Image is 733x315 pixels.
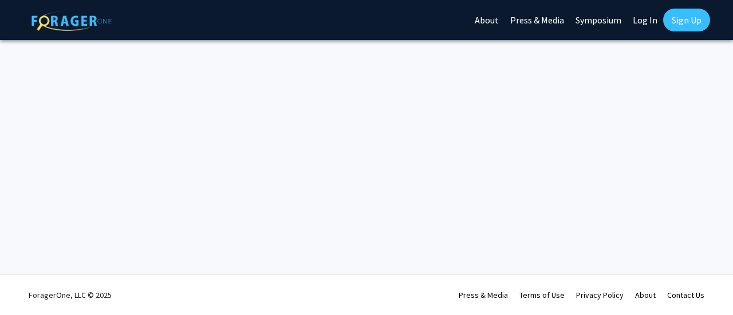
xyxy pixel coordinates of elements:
a: Privacy Policy [576,290,624,300]
div: ForagerOne, LLC © 2025 [29,275,112,315]
img: ForagerOne Logo [31,11,112,31]
a: Terms of Use [519,290,565,300]
a: Sign Up [663,9,710,31]
a: About [635,290,656,300]
a: Press & Media [459,290,508,300]
a: Contact Us [667,290,704,300]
